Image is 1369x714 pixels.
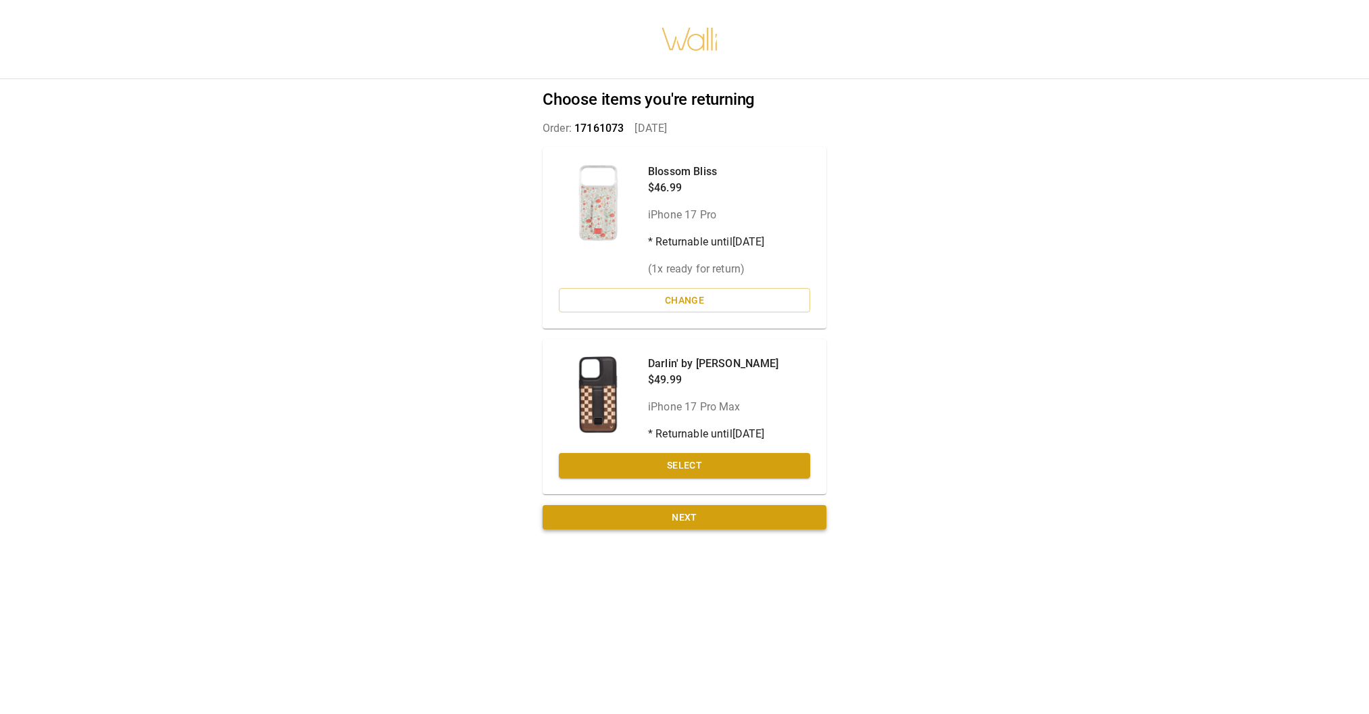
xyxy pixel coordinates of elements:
button: Select [559,453,810,478]
p: ( 1 x ready for return) [648,261,765,277]
button: Change [559,288,810,313]
button: Next [543,505,826,530]
p: * Returnable until [DATE] [648,426,779,442]
p: Darlin' by [PERSON_NAME] [648,356,779,372]
span: 17161073 [574,122,624,135]
p: iPhone 17 Pro Max [648,399,779,415]
p: iPhone 17 Pro [648,207,765,223]
h2: Choose items you're returning [543,90,826,110]
p: $49.99 [648,372,779,388]
img: walli-inc.myshopify.com [661,10,719,68]
p: Blossom Bliss [648,164,765,180]
p: $46.99 [648,180,765,196]
p: Order: [DATE] [543,120,826,137]
p: * Returnable until [DATE] [648,234,765,250]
